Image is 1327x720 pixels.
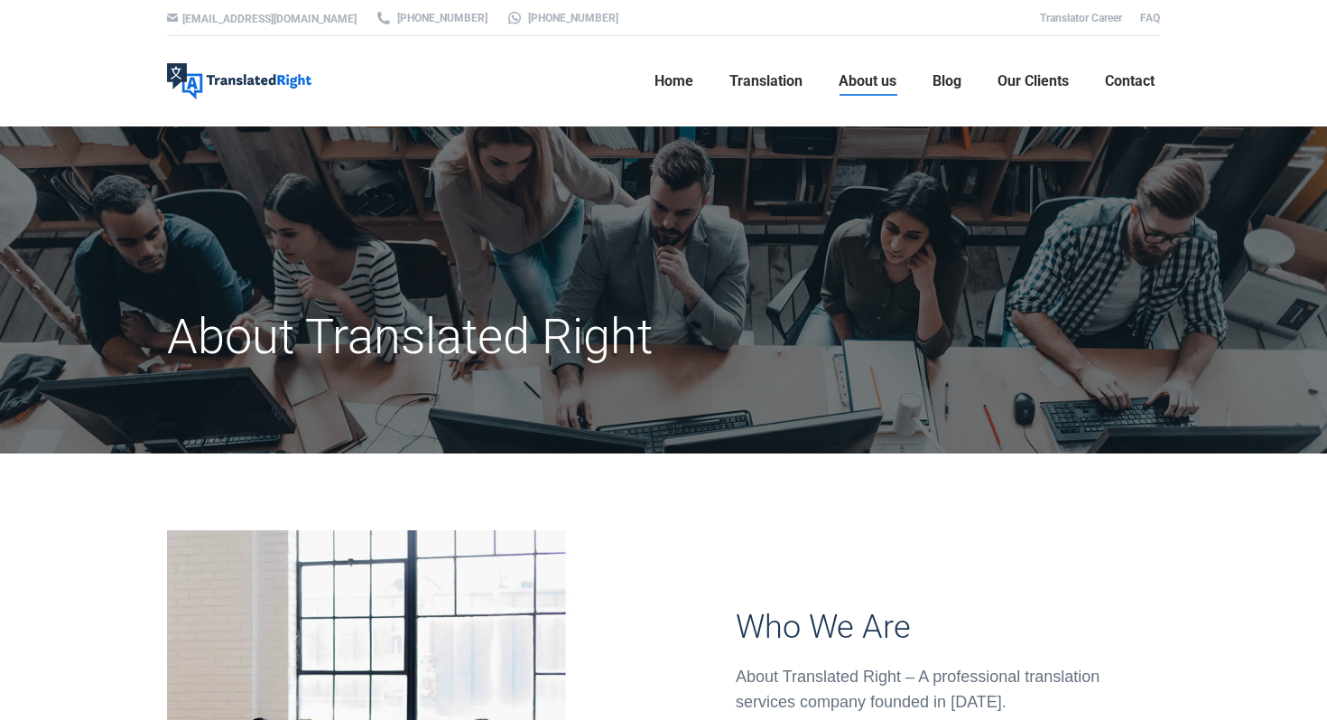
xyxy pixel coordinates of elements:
[649,52,699,110] a: Home
[654,72,693,90] span: Home
[724,52,808,110] a: Translation
[729,72,803,90] span: Translation
[506,10,618,26] a: [PHONE_NUMBER]
[167,63,311,99] img: Translated Right
[1100,52,1160,110] a: Contact
[736,608,1160,646] h3: Who We Are
[182,13,357,25] a: [EMAIL_ADDRESS][DOMAIN_NAME]
[998,72,1069,90] span: Our Clients
[736,664,1160,715] div: About Translated Right – A professional translation services company founded in [DATE].
[1105,72,1155,90] span: Contact
[992,52,1074,110] a: Our Clients
[1140,12,1160,24] a: FAQ
[833,52,902,110] a: About us
[375,10,487,26] a: [PHONE_NUMBER]
[167,307,820,367] h1: About Translated Right
[927,52,967,110] a: Blog
[933,72,961,90] span: Blog
[1040,12,1122,24] a: Translator Career
[839,72,896,90] span: About us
